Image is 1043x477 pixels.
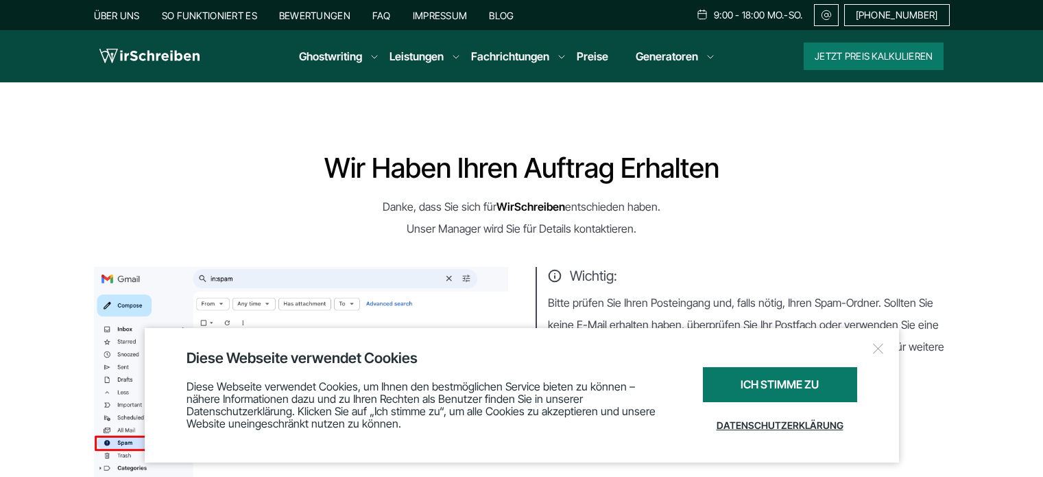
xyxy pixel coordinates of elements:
[844,4,950,26] a: [PHONE_NUMBER]
[187,367,669,442] div: Diese Webseite verwendet Cookies, um Ihnen den bestmöglichen Service bieten zu können – nähere In...
[820,10,832,21] img: Email
[299,48,362,65] a: Ghostwriting
[548,267,950,285] span: Wichtig:
[804,43,944,70] button: Jetzt Preis kalkulieren
[636,48,698,65] a: Generatoren
[413,10,468,21] a: Impressum
[94,196,950,218] p: Danke, dass Sie sich für entschieden haben.
[489,10,514,21] a: Blog
[372,10,391,21] a: FAQ
[714,10,803,21] span: 9:00 - 18:00 Mo.-So.
[471,48,549,65] a: Fachrichtungen
[548,292,950,380] p: Bitte prüfen Sie Ihren Posteingang und, falls nötig, Ihren Spam-Ordner. Sollten Sie keine E-Mail ...
[279,10,350,21] a: Bewertungen
[496,200,565,213] strong: WirSchreiben
[187,349,857,367] div: Diese Webseite verwendet Cookies
[856,10,938,21] span: [PHONE_NUMBER]
[577,49,608,63] a: Preise
[162,10,257,21] a: So funktioniert es
[99,46,200,67] img: logo wirschreiben
[703,409,857,442] a: Datenschutzerklärung
[94,154,950,182] h1: Wir haben Ihren Auftrag erhalten
[389,48,444,65] a: Leistungen
[94,218,950,240] p: Unser Manager wird Sie für Details kontaktieren.
[703,367,857,402] div: Ich stimme zu
[94,10,140,21] a: Über uns
[696,9,708,20] img: Schedule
